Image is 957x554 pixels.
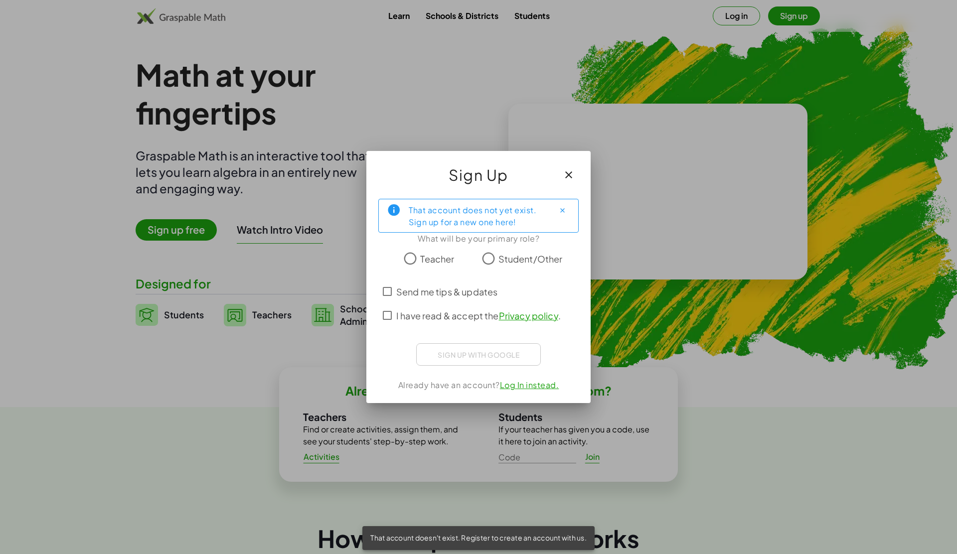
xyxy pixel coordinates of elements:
a: Log In instead. [500,380,559,390]
span: Send me tips & updates [396,285,497,298]
div: That account does not yet exist. Sign up for a new one here! [409,203,546,228]
div: That account doesn't exist. Register to create an account with us. [362,526,595,550]
div: Already have an account? [378,379,579,391]
span: Student/Other [498,252,563,266]
div: What will be your primary role? [378,233,579,245]
button: Close [554,202,570,218]
a: Privacy policy [499,310,558,321]
span: I have read & accept the . [396,309,561,322]
span: Sign Up [449,163,508,187]
span: Teacher [420,252,454,266]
